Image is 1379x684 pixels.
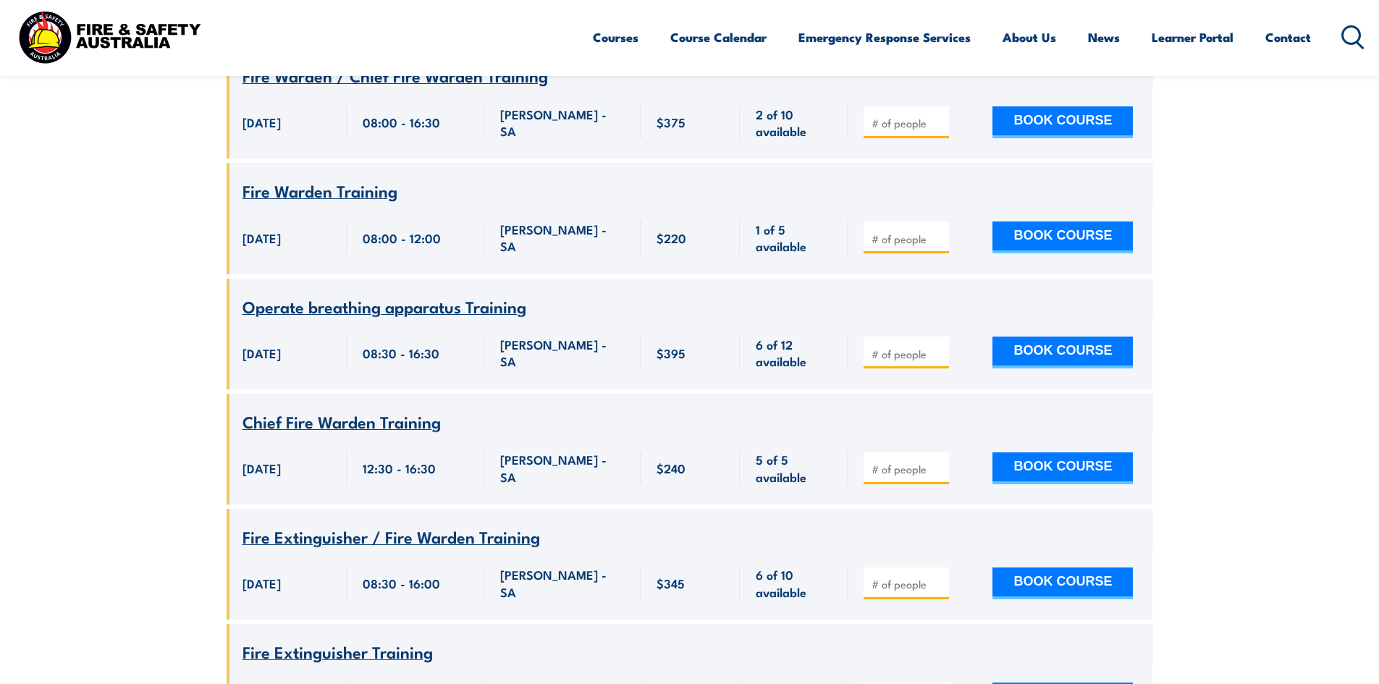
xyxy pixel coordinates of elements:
[657,575,685,591] span: $345
[243,229,281,246] span: [DATE]
[992,452,1133,484] button: BOOK COURSE
[243,460,281,476] span: [DATE]
[363,345,439,361] span: 08:30 - 16:30
[500,566,625,600] span: [PERSON_NAME] - SA
[756,106,832,140] span: 2 of 10 available
[363,114,440,130] span: 08:00 - 16:30
[1088,18,1120,56] a: News
[500,336,625,370] span: [PERSON_NAME] - SA
[243,643,433,662] a: Fire Extinguisher Training
[500,106,625,140] span: [PERSON_NAME] - SA
[670,18,767,56] a: Course Calendar
[756,336,832,370] span: 6 of 12 available
[657,345,686,361] span: $395
[756,451,832,485] span: 5 of 5 available
[243,67,548,85] a: Fire Warden / Chief Fire Warden Training
[243,409,441,434] span: Chief Fire Warden Training
[500,221,625,255] span: [PERSON_NAME] - SA
[363,229,441,246] span: 08:00 - 12:00
[1003,18,1056,56] a: About Us
[363,575,440,591] span: 08:30 - 16:00
[243,345,281,361] span: [DATE]
[756,566,832,600] span: 6 of 10 available
[992,106,1133,138] button: BOOK COURSE
[872,577,944,591] input: # of people
[872,232,944,246] input: # of people
[798,18,971,56] a: Emergency Response Services
[657,114,686,130] span: $375
[500,451,625,485] span: [PERSON_NAME] - SA
[872,116,944,130] input: # of people
[243,182,397,200] a: Fire Warden Training
[243,528,540,546] a: Fire Extinguisher / Fire Warden Training
[657,460,686,476] span: $240
[872,462,944,476] input: # of people
[243,575,281,591] span: [DATE]
[243,413,441,431] a: Chief Fire Warden Training
[243,298,526,316] a: Operate breathing apparatus Training
[756,221,832,255] span: 1 of 5 available
[872,347,944,361] input: # of people
[1265,18,1311,56] a: Contact
[363,460,436,476] span: 12:30 - 16:30
[657,229,686,246] span: $220
[593,18,638,56] a: Courses
[243,178,397,203] span: Fire Warden Training
[992,567,1133,599] button: BOOK COURSE
[243,294,526,318] span: Operate breathing apparatus Training
[992,221,1133,253] button: BOOK COURSE
[992,337,1133,368] button: BOOK COURSE
[1152,18,1233,56] a: Learner Portal
[243,524,540,549] span: Fire Extinguisher / Fire Warden Training
[243,639,433,664] span: Fire Extinguisher Training
[243,114,281,130] span: [DATE]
